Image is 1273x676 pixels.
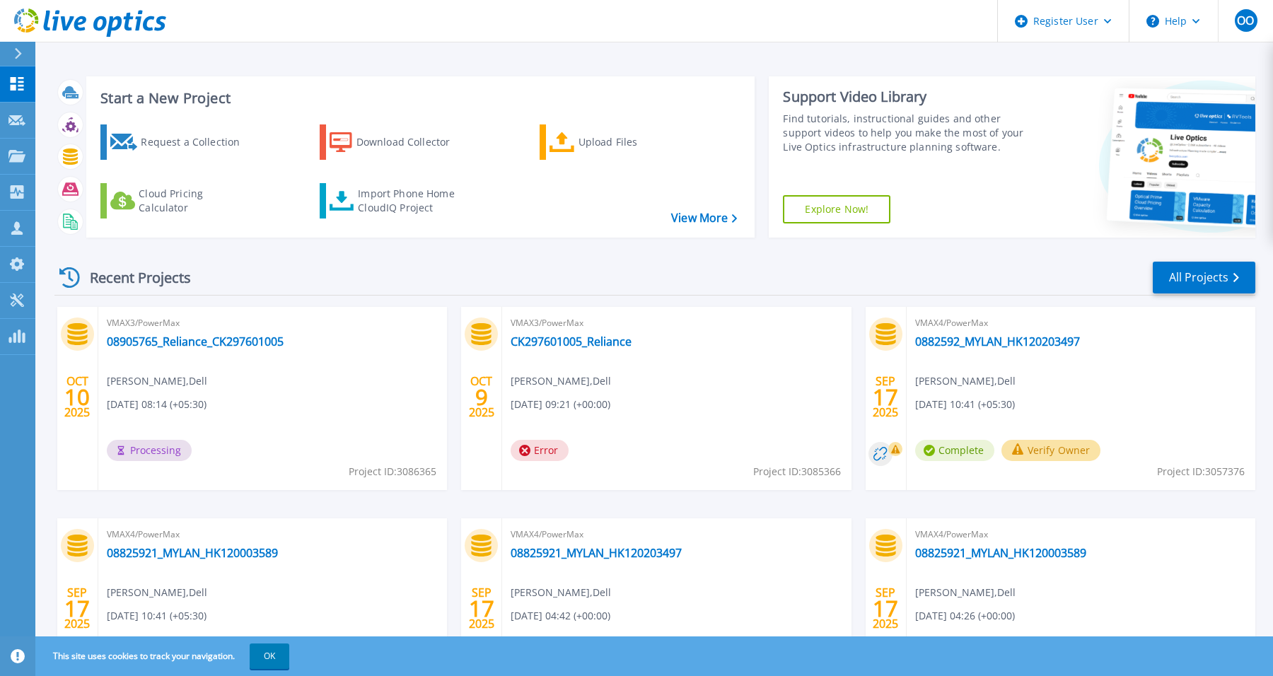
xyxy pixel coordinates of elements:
span: Project ID: 3086365 [349,464,436,479]
span: [PERSON_NAME] , Dell [915,373,1016,389]
a: CK297601005_Reliance [511,334,632,349]
span: [PERSON_NAME] , Dell [511,373,611,389]
span: 9 [475,391,488,403]
button: Verify Owner [1001,440,1101,461]
span: VMAX4/PowerMax [511,527,842,542]
span: 17 [873,391,898,403]
span: [DATE] 10:41 (+05:30) [915,397,1015,412]
span: VMAX4/PowerMax [915,315,1247,331]
a: Cloud Pricing Calculator [100,183,258,218]
span: [DATE] 10:41 (+05:30) [107,608,207,624]
span: This site uses cookies to track your navigation. [39,643,289,669]
span: 17 [64,602,90,614]
a: 08825921_MYLAN_HK120203497 [511,546,682,560]
span: [PERSON_NAME] , Dell [915,585,1016,600]
a: 08825921_MYLAN_HK120003589 [107,546,278,560]
div: Request a Collection [141,128,254,156]
div: Recent Projects [54,260,210,295]
div: SEP 2025 [468,583,495,634]
span: Complete [915,440,994,461]
div: Download Collector [356,128,470,156]
span: Error [511,440,569,461]
span: VMAX3/PowerMax [511,315,842,331]
span: [DATE] 04:26 (+00:00) [915,608,1015,624]
h3: Start a New Project [100,91,737,106]
a: Explore Now! [783,195,890,223]
a: 08905765_Reliance_CK297601005 [107,334,284,349]
span: [DATE] 09:21 (+00:00) [511,397,610,412]
span: 17 [469,602,494,614]
span: VMAX4/PowerMax [915,527,1247,542]
div: Support Video Library [783,88,1030,106]
a: Download Collector [320,124,477,160]
div: SEP 2025 [872,371,899,423]
span: 10 [64,391,90,403]
span: [DATE] 04:42 (+00:00) [511,608,610,624]
span: Project ID: 3085366 [753,464,841,479]
div: OCT 2025 [468,371,495,423]
span: VMAX4/PowerMax [107,527,438,542]
a: Request a Collection [100,124,258,160]
div: Upload Files [579,128,692,156]
a: All Projects [1153,262,1255,293]
div: OCT 2025 [64,371,91,423]
a: 0882592_MYLAN_HK120203497 [915,334,1080,349]
span: [PERSON_NAME] , Dell [107,585,207,600]
a: Upload Files [540,124,697,160]
span: [PERSON_NAME] , Dell [107,373,207,389]
span: OO [1237,15,1254,26]
span: VMAX3/PowerMax [107,315,438,331]
span: Processing [107,440,192,461]
span: 17 [873,602,898,614]
a: 08825921_MYLAN_HK120003589 [915,546,1086,560]
div: Import Phone Home CloudIQ Project [358,187,468,215]
div: Cloud Pricing Calculator [139,187,252,215]
div: SEP 2025 [872,583,899,634]
span: [PERSON_NAME] , Dell [511,585,611,600]
span: Project ID: 3057376 [1157,464,1245,479]
a: View More [671,211,737,225]
div: SEP 2025 [64,583,91,634]
span: [DATE] 08:14 (+05:30) [107,397,207,412]
button: OK [250,643,289,669]
div: Find tutorials, instructional guides and other support videos to help you make the most of your L... [783,112,1030,154]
